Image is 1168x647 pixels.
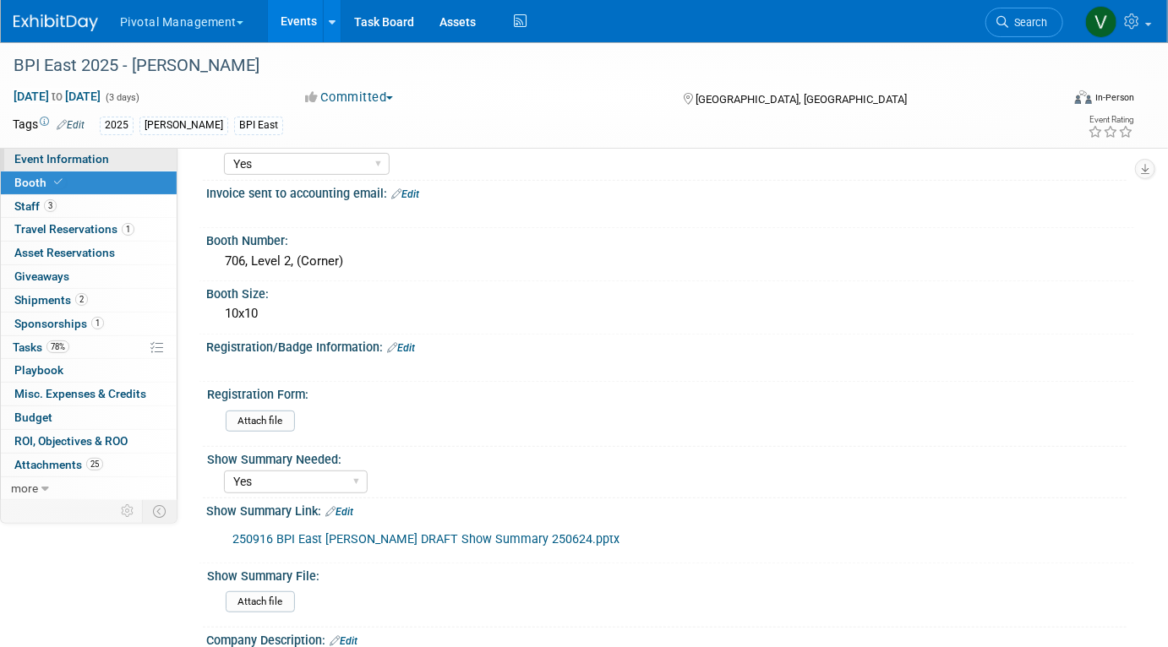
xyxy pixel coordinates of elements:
a: Shipments2 [1,289,177,312]
span: to [49,90,65,103]
a: Sponsorships1 [1,313,177,335]
a: Travel Reservations1 [1,218,177,241]
img: Format-Inperson.png [1075,90,1092,104]
div: 2025 [100,117,134,134]
a: more [1,477,177,500]
a: Search [985,8,1063,37]
div: Booth Number: [206,228,1134,249]
a: 250916 BPI East [PERSON_NAME] DRAFT Show Summary 250624.pptx [232,532,619,546]
a: Budget [1,406,177,429]
td: Toggle Event Tabs [143,500,177,522]
span: Asset Reservations [14,246,115,259]
span: Misc. Expenses & Credits [14,387,146,400]
div: 706, Level 2, (Corner) [219,248,1122,275]
img: ExhibitDay [14,14,98,31]
span: (3 days) [104,92,139,103]
span: Booth [14,176,66,189]
span: [DATE] [DATE] [13,89,101,104]
i: Booth reservation complete [54,177,63,187]
span: Event Information [14,152,109,166]
div: BPI East 2025 - [PERSON_NAME] [8,51,1039,81]
span: 1 [91,317,104,329]
a: Asset Reservations [1,242,177,264]
span: Shipments [14,293,88,307]
a: Edit [330,635,357,647]
a: Edit [325,506,353,518]
span: 1 [122,223,134,236]
div: Booth Size: [206,281,1134,302]
span: [GEOGRAPHIC_DATA], [GEOGRAPHIC_DATA] [696,93,908,106]
a: Misc. Expenses & Credits [1,383,177,405]
a: Staff3 [1,195,177,218]
div: [PERSON_NAME] [139,117,228,134]
div: Registration/Badge Information: [206,334,1134,356]
span: 78% [46,340,69,353]
a: Edit [391,188,419,200]
a: Edit [387,342,415,354]
span: Budget [14,410,52,424]
div: Show Summary Needed: [207,447,1127,468]
span: Playbook [14,363,63,377]
a: Event Information [1,148,177,171]
a: Giveaways [1,265,177,288]
span: 25 [86,458,103,470]
div: Invoice sent to accounting email: [206,181,1134,203]
a: Playbook [1,359,177,382]
td: Tags [13,116,85,135]
span: 3 [44,199,57,212]
a: Attachments25 [1,454,177,476]
span: Travel Reservations [14,222,134,236]
a: Edit [57,119,85,131]
span: Staff [14,199,57,213]
span: Attachments [14,458,103,471]
img: Valerie Weld [1085,6,1117,38]
span: more [11,481,38,495]
div: Show Summary Link: [206,498,1134,520]
span: 2 [75,293,88,306]
a: Booth [1,171,177,194]
div: 10x10 [219,301,1122,327]
span: ROI, Objectives & ROO [14,434,128,448]
span: Search [1008,16,1047,29]
div: BPI East [234,117,283,134]
div: In-Person [1094,91,1134,104]
a: ROI, Objectives & ROO [1,430,177,453]
div: Registration Form: [207,382,1127,403]
span: Giveaways [14,269,69,283]
span: Sponsorships [14,317,104,330]
button: Committed [299,89,400,106]
div: Event Rating [1088,116,1133,124]
span: Tasks [13,340,69,354]
td: Personalize Event Tab Strip [113,500,143,522]
a: Tasks78% [1,336,177,359]
div: Show Summary File: [207,563,1127,584]
div: Event Format [969,88,1134,113]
